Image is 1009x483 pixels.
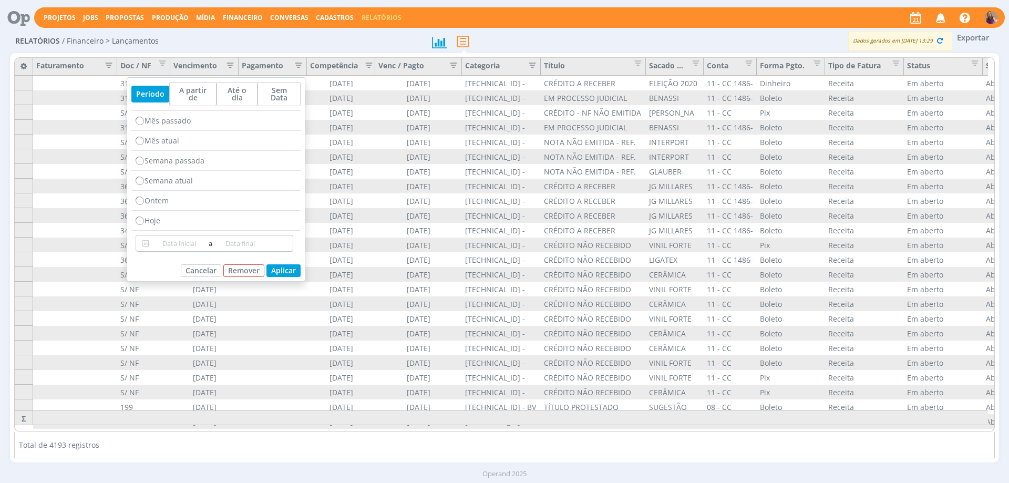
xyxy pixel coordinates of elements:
[704,296,757,311] div: 11 - CC 46458-5 - [GEOGRAPHIC_DATA]
[704,208,757,223] div: 11 - CC 1486-9 - [GEOGRAPHIC_DATA]
[117,311,170,326] div: S/ NF
[80,14,101,22] button: Jobs
[258,82,301,106] button: Sem Data
[904,370,983,385] div: Em aberto
[904,385,983,399] div: Em aberto
[904,164,983,179] div: Em aberto
[117,105,170,120] div: S/ NF
[825,193,904,208] div: Receita
[149,14,192,22] button: Produção
[646,105,704,120] div: [PERSON_NAME]
[375,326,462,341] div: [DATE]
[757,296,825,311] div: Boleto
[462,223,541,238] div: [TECHNICAL_ID] - FEE
[117,223,170,238] div: 3444
[462,90,541,105] div: [TECHNICAL_ID] - FEE
[738,60,753,70] button: Editar filtro para Coluna Conta
[646,120,704,135] div: BENASSI RESTAURANTE LTDA
[646,223,704,238] div: JG MILLARES COMÉRCIO DE FRUTAS LTDA.
[541,58,646,76] div: Título
[117,429,170,444] div: S/ NF
[375,385,462,399] div: [DATE]
[904,355,983,370] div: Em aberto
[904,179,983,193] div: Em aberto
[541,179,646,193] div: CRÉDITO A RECEBER
[307,282,375,296] div: [DATE]
[757,385,825,399] div: Pix
[757,355,825,370] div: Boleto
[646,90,704,105] div: BENASSI RESTAURANTE LTDA
[375,238,462,252] div: [DATE]
[307,135,375,149] div: [DATE]
[462,238,541,252] div: [TECHNICAL_ID] - Marketing Digital
[646,326,704,341] div: CERÂMICA [PERSON_NAME] LTDA
[904,296,983,311] div: Em aberto
[757,370,825,385] div: Pix
[646,296,704,311] div: CERÂMICA [PERSON_NAME] LTDA
[825,76,904,90] div: Receita
[757,238,825,252] div: Pix
[375,179,462,193] div: [DATE]
[375,149,462,164] div: [DATE]
[704,267,757,282] div: 11 - CC 46458-5 - [GEOGRAPHIC_DATA]
[375,90,462,105] div: [DATE]
[904,282,983,296] div: Em aberto
[375,341,462,355] div: [DATE]
[704,105,757,120] div: 11 - CC 46458-5 - [GEOGRAPHIC_DATA]
[825,223,904,238] div: Receita
[541,282,646,296] div: CRÉDITO NÃO RECEBIDO
[307,267,375,282] div: [DATE]
[757,149,825,164] div: Boleto
[117,252,170,267] div: 3655
[541,164,646,179] div: NOTA NÃO EMITIDA - REF. ÚLTIMA PARCELA DO CANCELAMENTO
[984,8,998,27] button: A
[462,105,541,120] div: [TECHNICAL_ID] - Busdoor
[462,326,541,341] div: [TECHNICAL_ID] - Marketing Digital
[704,399,757,414] div: 08 - CC 20531-9 - [GEOGRAPHIC_DATA]
[170,311,239,326] div: [DATE]
[704,193,757,208] div: 11 - CC 1486-9 - [GEOGRAPHIC_DATA]
[213,237,267,250] input: Data final
[117,341,170,355] div: S/ NF
[375,282,462,296] div: [DATE]
[825,355,904,370] div: Receita
[375,223,462,238] div: [DATE]
[646,164,704,179] div: GLAUBER [PERSON_NAME] LTDA
[307,341,375,355] div: [DATE]
[462,311,541,326] div: [TECHNICAL_ID] - Marketing Digital
[462,341,541,355] div: [TECHNICAL_ID] - Marketing Digital
[170,326,239,341] div: [DATE]
[117,135,170,149] div: S/ NF
[807,60,821,70] button: Editar filtro para Coluna Forma Pgto.
[307,296,375,311] div: [DATE]
[375,429,462,444] div: [DATE]
[904,193,983,208] div: Em aberto
[825,208,904,223] div: Receita
[102,14,147,22] button: Propostas
[152,13,189,22] a: Produção
[825,58,904,76] div: Tipo de Fatura
[131,86,169,102] button: Período
[267,14,312,22] button: Conversas
[307,385,375,399] div: [DATE]
[541,90,646,105] div: EM PROCESSO JUDICIAL
[825,370,904,385] div: Receita
[117,164,170,179] div: S/ NF
[131,171,301,191] div: Semana atual
[904,326,983,341] div: Em aberto
[462,252,541,267] div: [TECHNICAL_ID] - FEE
[375,355,462,370] div: [DATE]
[375,370,462,385] div: [DATE]
[825,105,904,120] div: Receita
[964,60,979,70] button: Editar filtro para Coluna Status
[462,429,541,444] div: [TECHNICAL_ID] - JOB
[541,326,646,341] div: CRÉDITO NÃO RECEBIDO
[541,311,646,326] div: CRÉDITO NÃO RECEBIDO
[757,341,825,355] div: Boleto
[904,135,983,149] div: Em aberto
[170,399,239,414] div: [DATE]
[266,264,301,277] button: Aplicar
[307,149,375,164] div: [DATE]
[757,282,825,296] div: Boleto
[541,296,646,311] div: CRÉDITO NÃO RECEBIDO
